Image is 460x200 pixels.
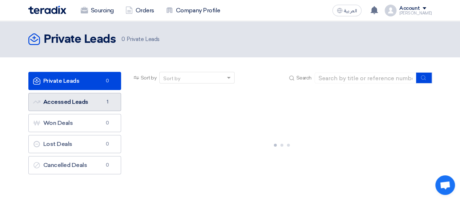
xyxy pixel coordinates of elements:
[121,36,125,42] span: 0
[120,3,160,19] a: Orders
[163,75,180,82] div: Sort by
[399,11,432,15] div: [PERSON_NAME]
[28,6,66,14] img: Teradix logo
[44,32,116,47] h2: Private Leads
[28,156,121,174] a: Cancelled Deals0
[332,5,361,16] button: العربية
[28,135,121,153] a: Lost Deals0
[103,98,112,106] span: 1
[435,175,455,195] div: Open chat
[315,73,416,83] input: Search by title or reference number
[103,77,112,85] span: 0
[103,119,112,127] span: 0
[28,72,121,90] a: Private Leads0
[141,74,157,82] span: Sort by
[28,93,121,111] a: Accessed Leads1
[344,8,357,13] span: العربية
[75,3,120,19] a: Sourcing
[385,5,396,16] img: profile_test.png
[121,35,159,44] span: Private Leads
[296,74,311,82] span: Search
[160,3,226,19] a: Company Profile
[103,140,112,148] span: 0
[399,5,420,12] div: Account
[103,162,112,169] span: 0
[28,114,121,132] a: Won Deals0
